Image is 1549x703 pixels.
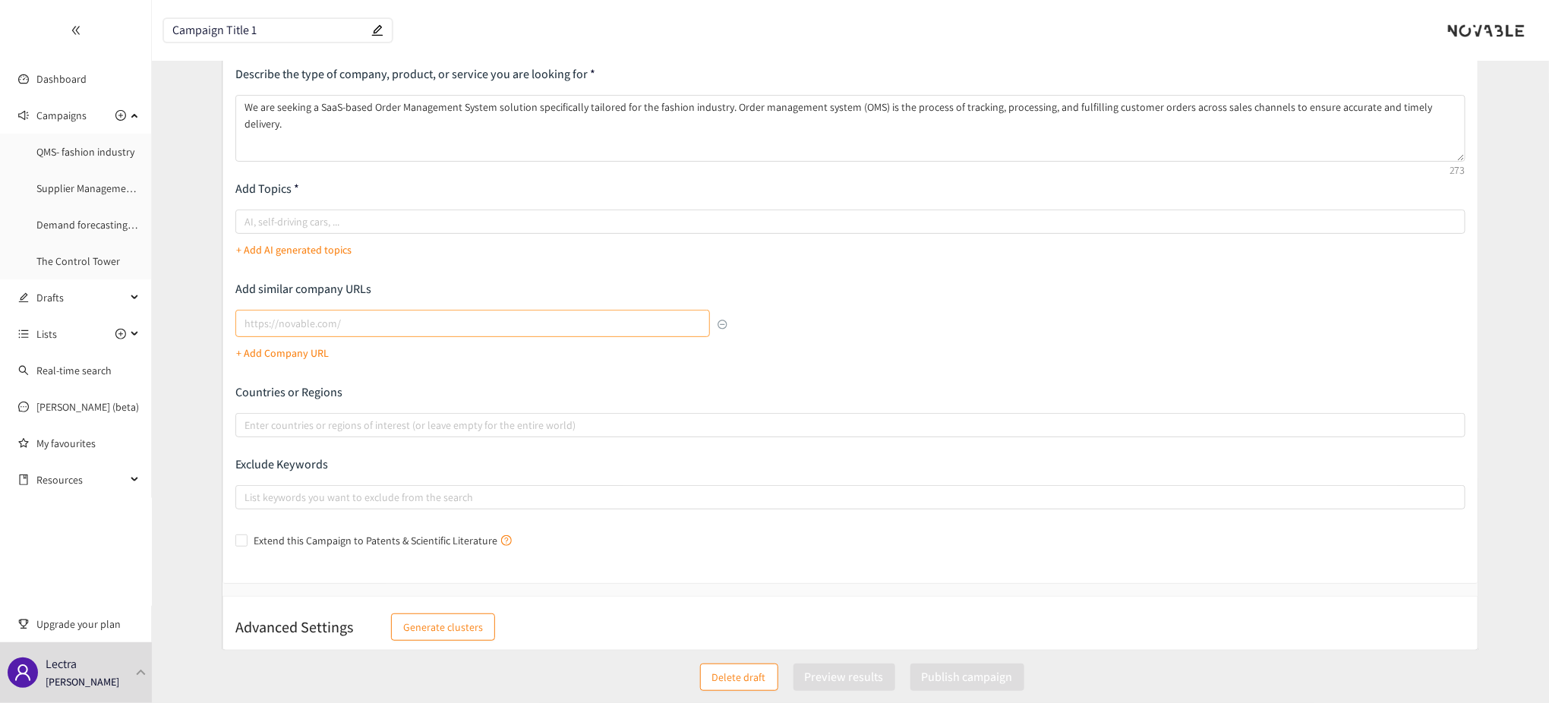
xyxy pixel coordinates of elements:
[235,66,1465,83] p: Describe the type of company, product, or service you are looking for
[235,310,710,337] input: lookalikes url
[36,181,216,195] a: Supplier Management - fashion industry
[36,100,87,131] span: Campaigns
[71,25,81,36] span: double-left
[403,619,483,635] span: Generate clusters
[18,292,29,303] span: edit
[14,664,32,682] span: user
[248,532,518,549] span: Extend this Campaign to Patents & Scientific Literature
[235,456,1465,473] p: Exclude Keywords
[36,319,57,349] span: Lists
[1303,539,1549,703] iframe: Chat Widget
[36,145,134,159] a: QMS- fashion industry
[244,488,248,506] input: List keywords you want to exclude from the search
[235,95,1465,162] textarea: We are seeking a SaaS-based Order Management System solution specifically tailored for the fashio...
[235,606,1465,641] div: Advanced SettingsGenerate clusters
[700,664,778,691] button: Delete draft
[237,345,330,361] p: + Add Company URL
[36,282,126,313] span: Drafts
[18,329,29,339] span: unordered-list
[36,218,178,232] a: Demand forecasting for fashion
[244,213,248,231] input: AI, self-driving cars, ...
[36,400,139,414] a: [PERSON_NAME] (beta)
[18,619,29,629] span: trophy
[501,535,512,546] span: question-circle
[115,329,126,339] span: plus-circle
[46,673,119,690] p: [PERSON_NAME]
[36,72,87,86] a: Dashboard
[237,341,330,365] button: + Add Company URL
[235,281,727,298] p: Add similar company URLs
[235,616,353,638] h2: Advanced Settings
[391,613,495,641] button: Generate clusters
[371,24,383,36] span: edit
[235,181,1465,197] p: Add Topics
[36,465,126,495] span: Resources
[712,669,766,686] span: Delete draft
[36,428,140,459] a: My favourites
[115,110,126,121] span: plus-circle
[237,241,352,258] p: + Add AI generated topics
[235,384,1465,401] p: Countries or Regions
[18,474,29,485] span: book
[36,254,120,268] a: The Control Tower
[46,654,77,673] p: Lectra
[36,609,140,639] span: Upgrade your plan
[1303,539,1549,703] div: Widget de chat
[18,110,29,121] span: sound
[36,364,112,377] a: Real-time search
[237,238,352,262] button: + Add AI generated topics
